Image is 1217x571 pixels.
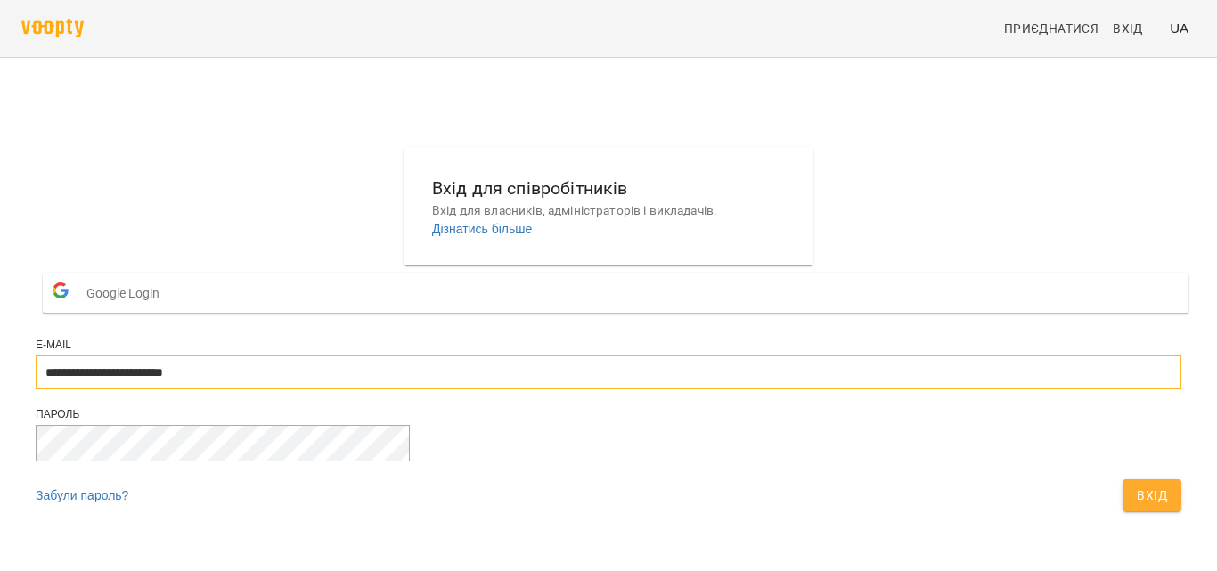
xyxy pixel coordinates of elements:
[1106,12,1163,45] a: Вхід
[432,202,785,220] p: Вхід для власників, адміністраторів і викладачів.
[36,407,1181,422] div: Пароль
[21,19,84,37] img: voopty.png
[1163,12,1196,45] button: UA
[43,273,1188,313] button: Google Login
[418,160,799,252] button: Вхід для співробітниківВхід для власників, адміністраторів і викладачів.Дізнатись більше
[36,338,1181,353] div: E-mail
[1170,19,1188,37] span: UA
[1113,18,1143,39] span: Вхід
[36,488,128,502] a: Забули пароль?
[432,222,532,236] a: Дізнатись більше
[86,275,168,311] span: Google Login
[432,175,785,202] h6: Вхід для співробітників
[1004,18,1099,39] span: Приєднатися
[1123,479,1181,511] button: Вхід
[1137,485,1167,506] span: Вхід
[997,12,1106,45] a: Приєднатися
